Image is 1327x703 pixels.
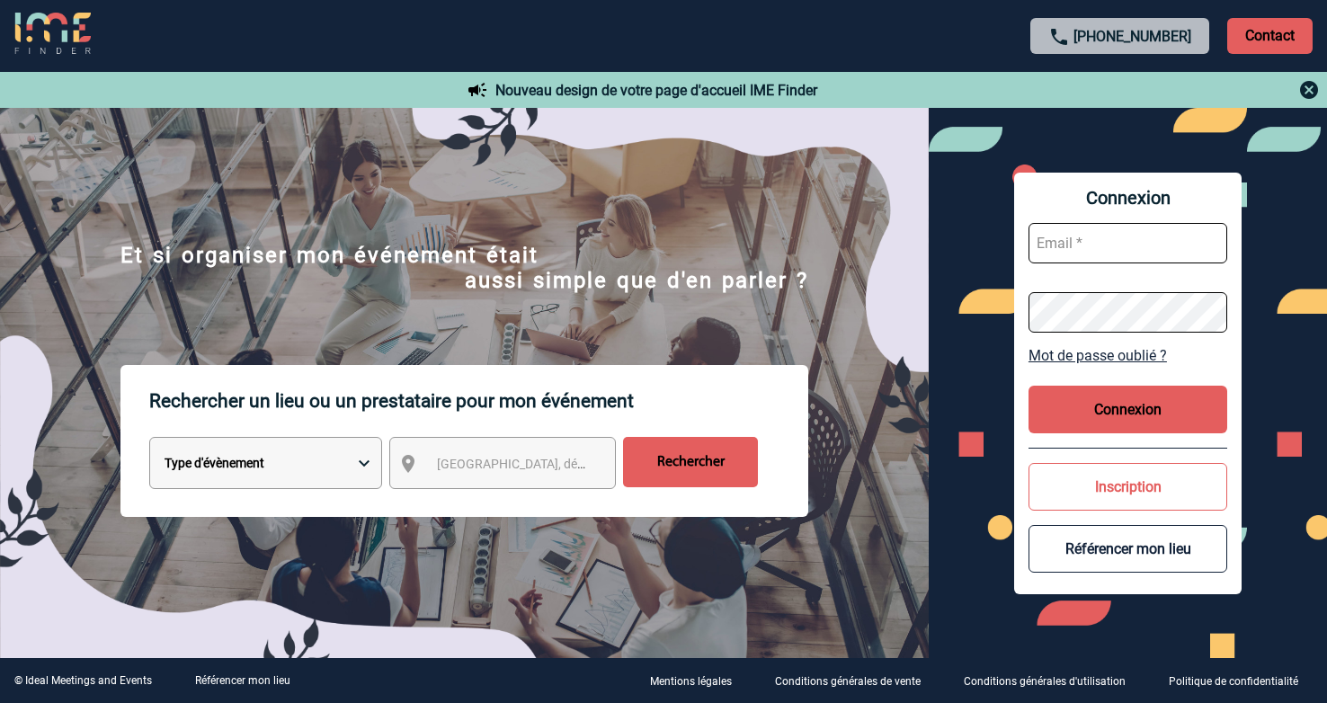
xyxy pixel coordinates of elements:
[1029,187,1227,209] span: Connexion
[1029,525,1227,573] button: Référencer mon lieu
[1048,26,1070,48] img: call-24-px.png
[1169,676,1298,689] p: Politique de confidentialité
[437,457,687,471] span: [GEOGRAPHIC_DATA], département, région...
[1029,386,1227,433] button: Connexion
[1154,672,1327,690] a: Politique de confidentialité
[1073,28,1191,45] a: [PHONE_NUMBER]
[775,676,921,689] p: Conditions générales de vente
[623,437,758,487] input: Rechercher
[650,676,732,689] p: Mentions légales
[1029,223,1227,263] input: Email *
[14,674,152,687] div: © Ideal Meetings and Events
[149,365,808,437] p: Rechercher un lieu ou un prestataire pour mon événement
[1227,18,1313,54] p: Contact
[195,674,290,687] a: Référencer mon lieu
[964,676,1126,689] p: Conditions générales d'utilisation
[949,672,1154,690] a: Conditions générales d'utilisation
[761,672,949,690] a: Conditions générales de vente
[636,672,761,690] a: Mentions légales
[1029,463,1227,511] button: Inscription
[1029,347,1227,364] a: Mot de passe oublié ?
